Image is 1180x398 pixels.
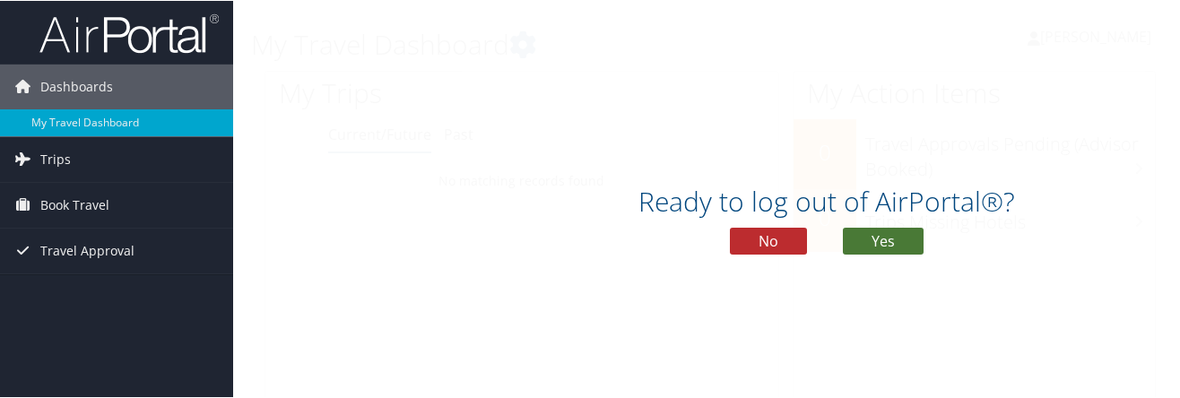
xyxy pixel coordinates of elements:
[39,12,219,54] img: airportal-logo.png
[40,228,134,273] span: Travel Approval
[40,182,109,227] span: Book Travel
[40,64,113,108] span: Dashboards
[843,227,924,254] button: Yes
[730,227,807,254] button: No
[40,136,71,181] span: Trips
